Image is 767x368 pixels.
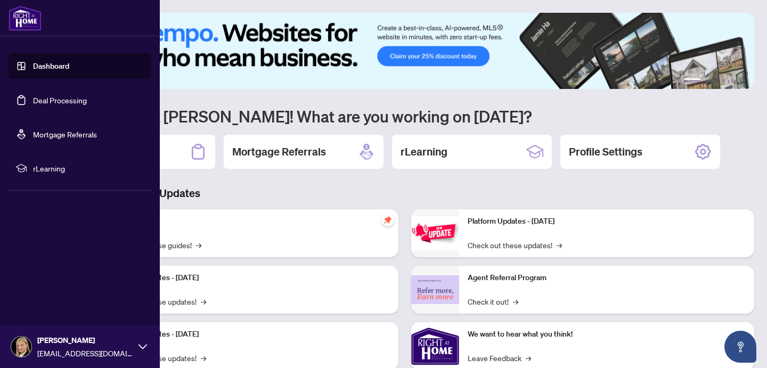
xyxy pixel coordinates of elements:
[33,95,87,105] a: Deal Processing
[33,129,97,139] a: Mortgage Referrals
[411,216,459,250] img: Platform Updates - June 23, 2025
[381,214,394,226] span: pushpin
[55,106,754,126] h1: Welcome back [PERSON_NAME]! What are you working on [DATE]?
[37,347,133,359] span: [EMAIL_ADDRESS][DOMAIN_NAME]
[55,13,754,89] img: Slide 0
[468,272,746,284] p: Agent Referral Program
[468,296,518,307] a: Check it out!→
[468,239,562,251] a: Check out these updates!→
[201,352,206,364] span: →
[739,78,744,83] button: 6
[37,334,133,346] span: [PERSON_NAME]
[684,78,701,83] button: 1
[201,296,206,307] span: →
[232,144,326,159] h2: Mortgage Referrals
[11,337,31,357] img: Profile Icon
[722,78,727,83] button: 4
[112,216,390,227] p: Self-Help
[33,61,69,71] a: Dashboard
[731,78,735,83] button: 5
[705,78,709,83] button: 2
[112,272,390,284] p: Platform Updates - [DATE]
[724,331,756,363] button: Open asap
[411,275,459,305] img: Agent Referral Program
[468,329,746,340] p: We want to hear what you think!
[9,5,42,31] img: logo
[513,296,518,307] span: →
[401,144,447,159] h2: rLearning
[112,329,390,340] p: Platform Updates - [DATE]
[468,352,531,364] a: Leave Feedback→
[468,216,746,227] p: Platform Updates - [DATE]
[569,144,642,159] h2: Profile Settings
[33,162,144,174] span: rLearning
[714,78,718,83] button: 3
[526,352,531,364] span: →
[557,239,562,251] span: →
[196,239,201,251] span: →
[55,186,754,201] h3: Brokerage & Industry Updates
